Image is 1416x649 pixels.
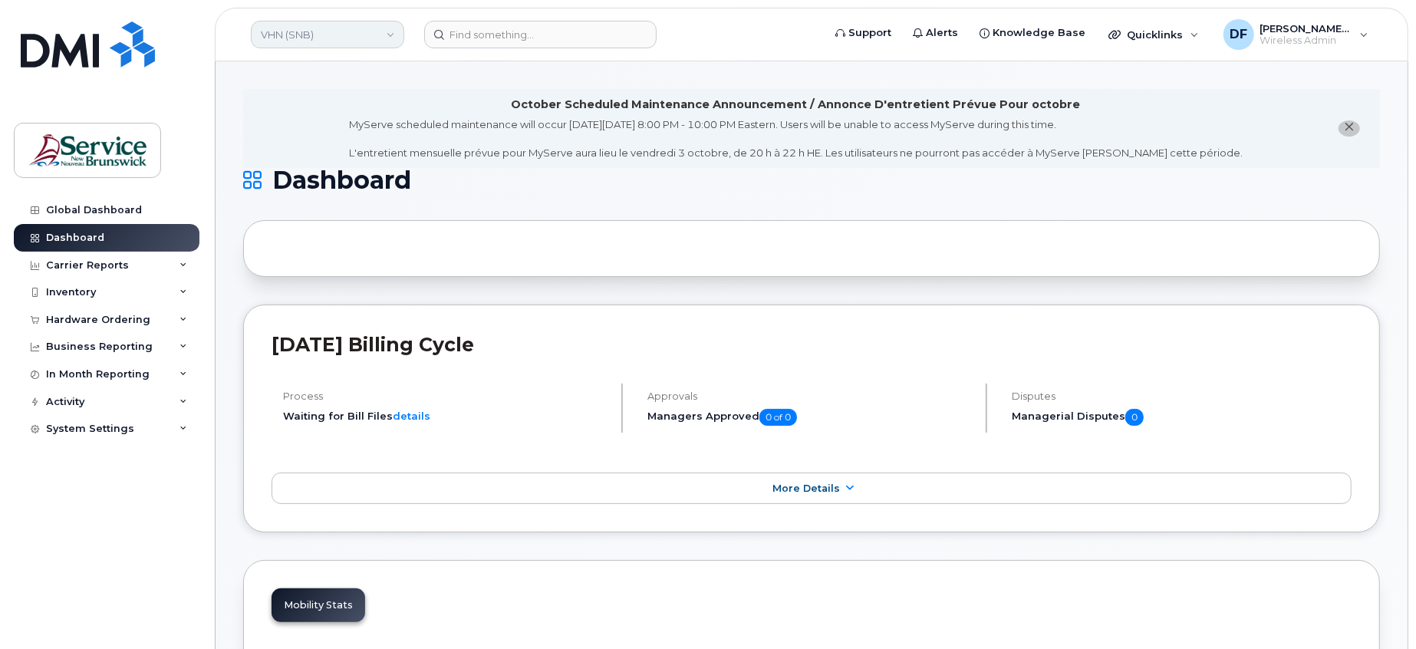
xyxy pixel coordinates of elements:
[1125,409,1144,426] span: 0
[272,333,1352,356] h2: [DATE] Billing Cycle
[283,390,608,402] h4: Process
[1339,120,1360,137] button: close notification
[772,483,840,494] span: More Details
[512,97,1081,113] div: October Scheduled Maintenance Announcement / Annonce D'entretient Prévue Pour octobre
[283,409,608,423] li: Waiting for Bill Files
[1012,390,1352,402] h4: Disputes
[1012,409,1352,426] h5: Managerial Disputes
[647,409,973,426] h5: Managers Approved
[272,169,411,192] span: Dashboard
[647,390,973,402] h4: Approvals
[349,117,1243,160] div: MyServe scheduled maintenance will occur [DATE][DATE] 8:00 PM - 10:00 PM Eastern. Users will be u...
[759,409,797,426] span: 0 of 0
[393,410,430,422] a: details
